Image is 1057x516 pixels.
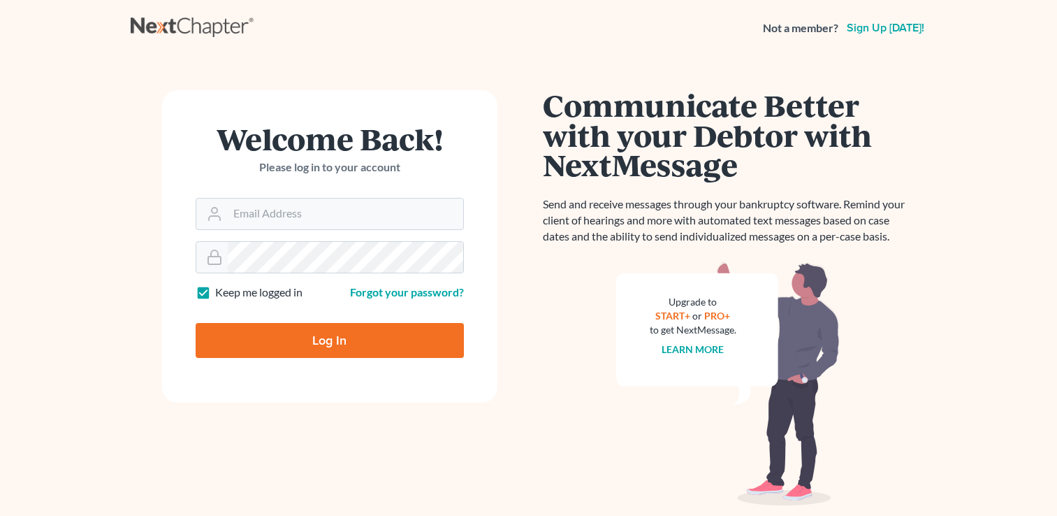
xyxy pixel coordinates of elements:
[228,199,463,229] input: Email Address
[655,310,690,322] a: START+
[350,285,464,299] a: Forgot your password?
[196,323,464,358] input: Log In
[650,295,736,309] div: Upgrade to
[616,261,840,506] img: nextmessage_bg-59042aed3d76b12b5cd301f8e5b87938c9018125f34e5fa2b7a6b67550977c72.svg
[692,310,702,322] span: or
[763,20,838,36] strong: Not a member?
[704,310,730,322] a: PRO+
[844,22,927,34] a: Sign up [DATE]!
[543,196,913,245] p: Send and receive messages through your bankruptcy software. Remind your client of hearings and mo...
[543,90,913,180] h1: Communicate Better with your Debtor with NextMessage
[196,124,464,154] h1: Welcome Back!
[215,285,302,301] label: Keep me logged in
[196,159,464,175] p: Please log in to your account
[650,323,736,337] div: to get NextMessage.
[662,343,724,355] a: Learn more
